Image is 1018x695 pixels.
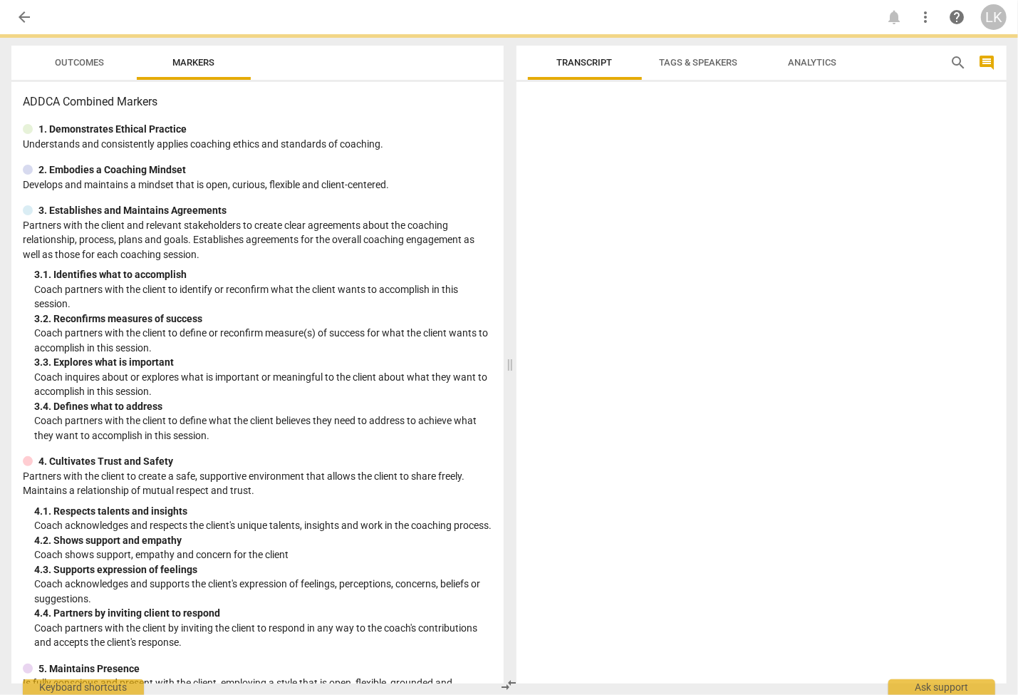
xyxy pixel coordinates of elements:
div: Keyboard shortcuts [23,679,144,695]
div: 4. 1. Respects talents and insights [34,504,492,519]
h3: ADDCA Combined Markers [23,93,492,110]
p: Coach shows support, empathy and concern for the client [34,547,492,562]
div: Ask support [888,679,995,695]
span: Transcript [557,57,613,68]
div: 4. 3. Supports expression of feelings [34,562,492,577]
div: 4. 2. Shows support and empathy [34,533,492,548]
span: arrow_back [16,9,33,26]
button: Search [947,51,970,74]
button: Show/Hide comments [975,51,998,74]
span: Analytics [789,57,837,68]
div: 3. 4. Defines what to address [34,399,492,414]
p: Coach partners with the client to identify or reconfirm what the client wants to accomplish in th... [34,282,492,312]
span: Outcomes [56,57,105,68]
div: 3. 3. Explores what is important [34,355,492,370]
button: LK [981,4,1007,30]
span: comment [978,54,995,71]
p: Partners with the client to create a safe, supportive environment that allows the client to share... [23,469,492,498]
p: Coach inquires about or explores what is important or meaningful to the client about what they wa... [34,370,492,399]
span: help [948,9,965,26]
p: Coach partners with the client to define or reconfirm measure(s) of success for what the client w... [34,326,492,355]
p: 1. Demonstrates Ethical Practice [38,122,187,137]
span: search [950,54,967,71]
p: Partners with the client and relevant stakeholders to create clear agreements about the coaching ... [23,218,492,262]
div: 3. 2. Reconfirms measures of success [34,312,492,326]
p: 5. Maintains Presence [38,661,140,676]
div: 4. 4. Partners by inviting client to respond [34,606,492,621]
a: Help [944,4,970,30]
p: Understands and consistently applies coaching ethics and standards of coaching. [23,137,492,152]
span: more_vert [917,9,934,26]
p: Coach acknowledges and respects the client's unique talents, insights and work in the coaching pr... [34,518,492,533]
p: Coach acknowledges and supports the client's expression of feelings, perceptions, concerns, belie... [34,577,492,606]
span: Tags & Speakers [660,57,738,68]
span: Markers [173,57,215,68]
p: Develops and maintains a mindset that is open, curious, flexible and client-centered. [23,177,492,192]
p: 4. Cultivates Trust and Safety [38,454,173,469]
div: 3. 1. Identifies what to accomplish [34,267,492,282]
p: 3. Establishes and Maintains Agreements [38,203,227,218]
p: Coach partners with the client by inviting the client to respond in any way to the coach's contri... [34,621,492,650]
p: 2. Embodies a Coaching Mindset [38,163,186,177]
p: Coach partners with the client to define what the client believes they need to address to achieve... [34,413,492,443]
span: compare_arrows [500,676,517,694]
